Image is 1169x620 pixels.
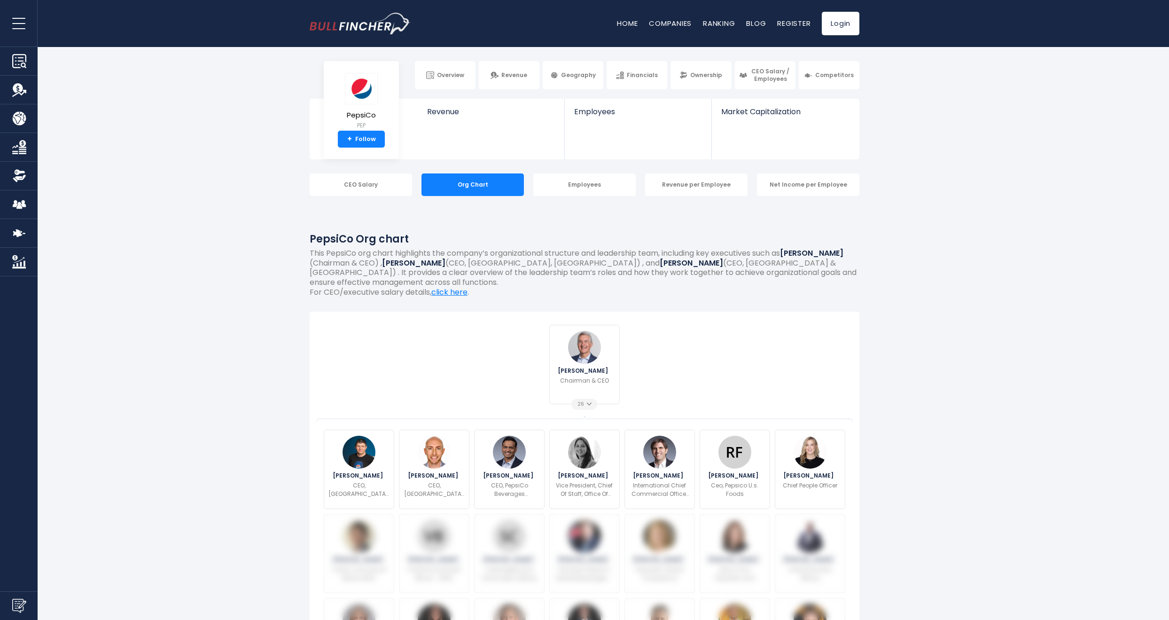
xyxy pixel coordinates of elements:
[310,249,859,288] p: This PepsiCo org chart highlights the company’s organizational structure and leadership team, inc...
[708,557,761,563] span: [PERSON_NAME]
[568,436,601,469] img: Mariela Suarez
[645,173,748,196] div: Revenue per Employee
[479,481,539,498] p: CEO, PepsiCo Beverages [GEOGRAPHIC_DATA]
[310,173,412,196] div: CEO Salary
[558,368,611,374] span: [PERSON_NAME]
[345,121,378,130] small: PEP
[777,18,811,28] a: Register
[558,473,611,479] span: [PERSON_NAME]
[631,565,689,582] p: President, Global Foodservice
[333,557,386,563] span: [PERSON_NAME]
[633,473,686,479] span: [PERSON_NAME]
[633,557,686,563] span: [PERSON_NAME]
[345,111,378,119] span: PepsiCo
[565,99,711,132] a: Employees
[479,61,539,89] a: Revenue
[324,430,394,509] a: Silviu Popovici [PERSON_NAME] CEO, [GEOGRAPHIC_DATA], [GEOGRAPHIC_DATA] & [GEOGRAPHIC_DATA]
[408,557,461,563] span: [PERSON_NAME]
[474,514,545,593] a: Susan Cui [PERSON_NAME] Chief Digital And Information Officer, APAC
[775,514,845,593] a: Steven Williams [PERSON_NAME] Chief Executive Officer, [GEOGRAPHIC_DATA]
[574,107,701,116] span: Employees
[330,565,388,582] p: Chief Commercial Officer APAC
[549,325,620,404] a: Ramon Laguarta [PERSON_NAME] Chairman & CEO 26
[533,173,636,196] div: Employees
[543,61,603,89] a: Geography
[624,514,695,593] a: Anne Fink [PERSON_NAME] President, Global Foodservice
[483,473,536,479] span: [PERSON_NAME]
[757,173,859,196] div: Net Income per Employee
[794,520,826,553] img: Steven Williams
[431,287,468,298] a: click here
[347,135,352,143] strong: +
[649,18,692,28] a: Companies
[560,377,609,385] p: Chairman & CEO
[624,430,695,509] a: Roberto Martínez [PERSON_NAME] International Chief Commercial Officer and CEO of New Revenue Streams
[343,436,375,469] img: Silviu Popovici
[783,481,837,490] p: Chief People Officer
[501,71,527,79] span: Revenue
[783,473,836,479] span: [PERSON_NAME]
[382,258,445,268] b: [PERSON_NAME]
[399,514,469,593] a: Vijaya Sekhar Badde [PERSON_NAME] Chief Procurement Officer - APAC
[822,12,859,35] a: Login
[343,520,375,553] img: Sudipto Mozumdar
[568,520,601,553] img: Andy Williams
[690,71,722,79] span: Ownership
[344,72,378,131] a: PepsiCo PEP
[493,436,526,469] img: Ram Krishnan
[643,436,676,469] img: Roberto Martínez
[700,514,770,593] a: Christine Tammara [PERSON_NAME] Senior Vice President and Controller
[712,99,858,132] a: Market Capitalization
[338,131,385,148] a: +Follow
[643,520,676,553] img: Anne Fink
[815,71,854,79] span: Competitors
[577,402,587,407] span: 26
[703,18,735,28] a: Ranking
[474,430,545,509] a: Ram Krishnan [PERSON_NAME] CEO, PepsiCo Beverages [GEOGRAPHIC_DATA]
[408,473,461,479] span: [PERSON_NAME]
[558,557,611,563] span: [PERSON_NAME]
[780,248,843,259] b: [PERSON_NAME]
[333,473,386,479] span: [PERSON_NAME]
[670,61,731,89] a: Ownership
[721,107,849,116] span: Market Capitalization
[627,71,658,79] span: Financials
[555,565,614,582] p: President, PepsiCo Global Beverages & Franchise
[718,436,751,469] img: Rachel Ferdinando
[708,473,761,479] span: [PERSON_NAME]
[631,481,689,498] p: International Chief Commercial Officer and CEO of New Revenue Streams
[775,430,845,509] a: Becky Schmitt [PERSON_NAME] Chief People Officer
[399,430,469,509] a: Kyle Faulconer [PERSON_NAME] CEO, [GEOGRAPHIC_DATA] & [GEOGRAPHIC_DATA]
[310,13,411,34] img: bullfincher logo
[418,99,565,132] a: Revenue
[735,61,795,89] a: CEO Salary / Employees
[660,258,723,268] b: [PERSON_NAME]
[328,481,390,498] p: CEO, [GEOGRAPHIC_DATA], [GEOGRAPHIC_DATA] & [GEOGRAPHIC_DATA]
[549,514,620,593] a: Andy Williams [PERSON_NAME] President, PepsiCo Global Beverages & Franchise
[12,169,26,183] img: Ownership
[324,514,394,593] a: Sudipto Mozumdar [PERSON_NAME] Chief Commercial Officer APAC
[750,68,791,82] span: CEO Salary / Employees
[746,18,766,28] a: Blog
[310,288,859,298] p: For CEO/executive salary details, .
[549,430,620,509] a: Mariela Suarez [PERSON_NAME] Vice President, Chief Of Staff, Office Of The CEO
[310,13,411,34] a: Go to homepage
[568,331,601,364] img: Ramon Laguarta
[607,61,667,89] a: Financials
[415,61,475,89] a: Overview
[480,565,538,582] p: Chief Digital And Information Officer, APAC
[706,481,764,498] p: Ceo, Pepsico U.s. Foods
[561,71,596,79] span: Geography
[404,481,464,498] p: CEO, [GEOGRAPHIC_DATA] & [GEOGRAPHIC_DATA]
[700,430,770,509] a: Rachel Ferdinando [PERSON_NAME] Ceo, Pepsico U.s. Foods
[310,231,859,247] h1: PepsiCo Org chart
[783,557,836,563] span: [PERSON_NAME]
[617,18,638,28] a: Home
[706,565,764,582] p: Senior Vice President and Controller
[418,520,451,553] img: Vijaya Sekhar Badde
[493,520,526,553] img: Susan Cui
[418,436,451,469] img: Kyle Faulconer
[555,481,614,498] p: Vice President, Chief Of Staff, Office Of The CEO
[437,71,464,79] span: Overview
[718,520,751,553] img: Christine Tammara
